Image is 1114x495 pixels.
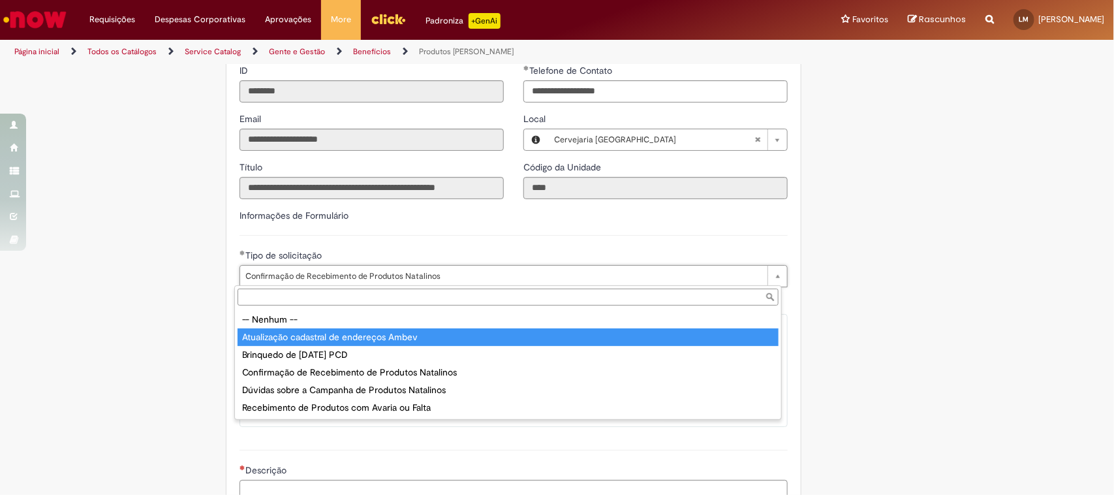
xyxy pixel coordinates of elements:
div: Brinquedo de [DATE] PCD [238,346,779,364]
div: Atualização cadastral de endereços Ambev [238,328,779,346]
div: -- Nenhum -- [238,311,779,328]
div: Dúvidas sobre a Campanha de Produtos Natalinos [238,381,779,399]
div: Confirmação de Recebimento de Produtos Natalinos [238,364,779,381]
ul: Tipo de solicitação [235,308,781,419]
div: Recebimento de Produtos com Avaria ou Falta [238,399,779,417]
